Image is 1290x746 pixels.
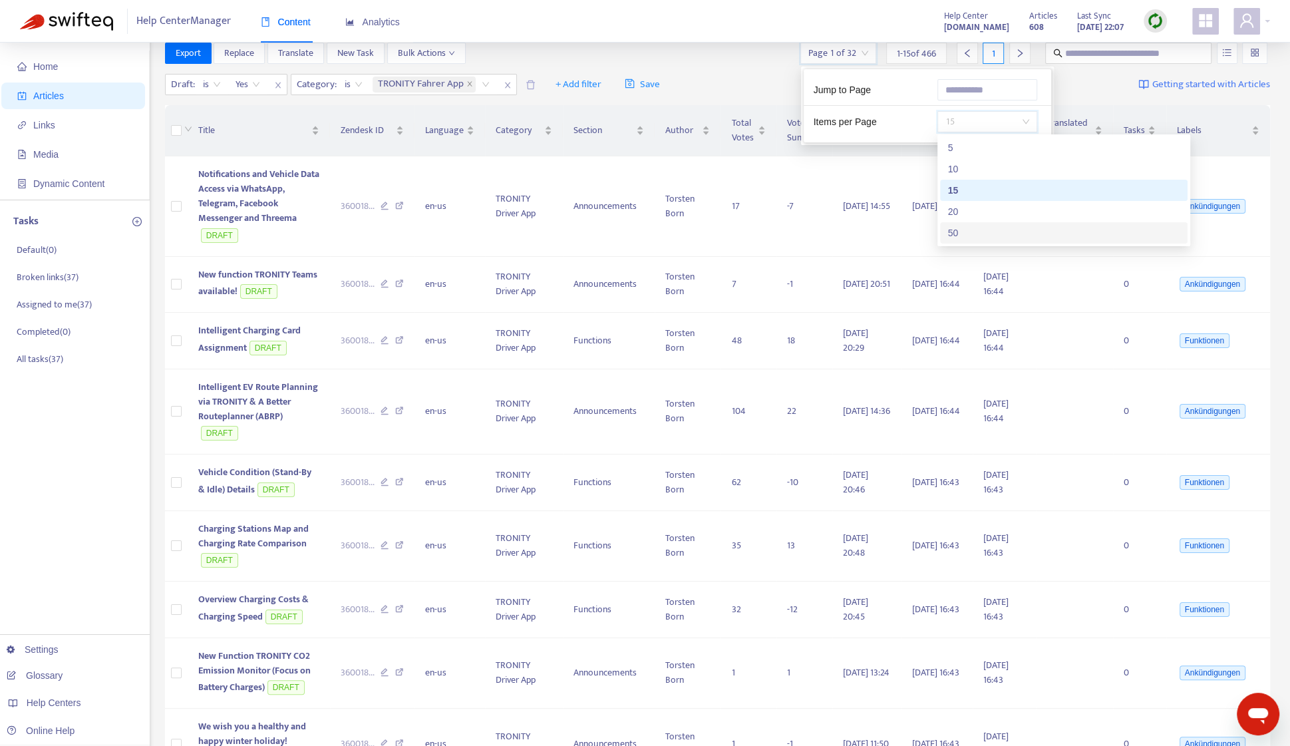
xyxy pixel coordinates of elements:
span: Bulk Actions [398,46,455,61]
span: area-chart [345,17,355,27]
td: 22 [776,369,832,455]
td: 104 [721,369,776,455]
span: [DATE] 16:43 [912,665,959,680]
div: 15 [948,183,1180,198]
span: Labels [1177,123,1249,138]
td: Functions [563,511,655,582]
span: Media [33,149,59,160]
span: plus-circle [132,217,142,226]
td: 62 [721,455,776,511]
a: Glossary [7,670,63,681]
td: -10 [776,455,832,511]
span: Home [33,61,58,72]
span: [DATE] 16:43 [912,602,959,617]
span: Links [33,120,55,130]
a: Getting started with Articles [1138,74,1270,95]
span: close [269,77,287,93]
span: home [17,62,27,71]
button: Translate [267,43,324,64]
div: 5 [948,140,1180,155]
span: unordered-list [1222,48,1231,57]
td: -7 [776,156,832,257]
td: 7 [721,257,776,313]
div: 50 [940,222,1188,244]
span: appstore [1198,13,1213,29]
td: 48 [721,313,776,369]
span: [DATE] 16:43 [983,467,1009,497]
a: [DOMAIN_NAME] [944,19,1009,35]
strong: 608 [1029,20,1044,35]
span: DRAFT [201,426,238,441]
span: Tasks [1124,123,1145,138]
td: 0 [1113,257,1166,313]
span: close [466,81,473,89]
td: TRONITY Driver App [485,156,563,257]
span: [DATE] 14:36 [843,403,890,419]
div: 5 [940,137,1188,158]
td: Torsten Born [655,313,721,369]
td: TRONITY Driver App [485,582,563,638]
span: Votes Sum [787,116,811,145]
td: en-us [414,511,485,582]
span: Intelligent EV Route Planning via TRONITY & A Better Routeplanner (ABRP) [198,379,318,424]
th: Translated At [1037,105,1113,156]
button: saveSave [615,74,670,95]
p: Broken links ( 37 ) [17,270,79,284]
span: DRAFT [267,680,305,695]
button: Export [165,43,212,64]
button: New Task [327,43,385,64]
button: Replace [214,43,265,64]
td: Torsten Born [655,582,721,638]
td: en-us [414,257,485,313]
td: 0 [1113,313,1166,369]
td: TRONITY Driver App [485,369,563,455]
p: Tasks [13,214,39,230]
td: Torsten Born [655,156,721,257]
th: Category [485,105,563,156]
span: account-book [17,91,27,100]
img: sync.dc5367851b00ba804db3.png [1147,13,1164,29]
span: Vehicle Condition (Stand-By & Idle) Details [198,465,311,497]
th: Section [563,105,655,156]
span: Yes [236,75,260,94]
td: Torsten Born [655,511,721,582]
span: Dynamic Content [33,178,104,189]
td: Functions [563,313,655,369]
span: save [625,79,635,89]
span: Funktionen [1180,538,1229,553]
div: 10 [940,158,1188,180]
span: New Function TRONITY CO2 Emission Monitor (Focus on Battery Charges) [198,648,311,695]
span: Zendesk ID [341,123,393,138]
span: 1 - 15 of 466 [897,47,936,61]
span: New Task [337,46,374,61]
span: Funktionen [1180,333,1229,348]
div: 20 [940,201,1188,222]
span: [DATE] 20:45 [843,594,868,624]
td: -1 [776,257,832,313]
span: Intelligent Charging Card Assignment [198,323,301,355]
td: en-us [414,313,485,369]
button: + Add filter [546,74,611,95]
th: Title [188,105,330,156]
td: 17 [721,156,776,257]
span: 360018 ... [341,665,375,680]
strong: [DOMAIN_NAME] [944,20,1009,35]
td: en-us [414,582,485,638]
td: Announcements [563,156,655,257]
td: Torsten Born [655,369,721,455]
span: 360018 ... [341,333,375,348]
span: [DATE] 16:43 [912,538,959,553]
td: 0 [1113,638,1166,709]
td: Torsten Born [655,455,721,511]
span: Jump to Page [814,85,871,95]
td: -12 [776,582,832,638]
span: left [963,49,972,58]
span: Funktionen [1180,475,1229,490]
span: DRAFT [265,610,303,624]
span: Analytics [345,17,400,27]
span: [DATE] 20:29 [843,325,868,355]
span: Ankündigungen [1180,199,1245,214]
span: link [17,120,27,130]
img: Swifteq [20,12,113,31]
span: book [261,17,270,27]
